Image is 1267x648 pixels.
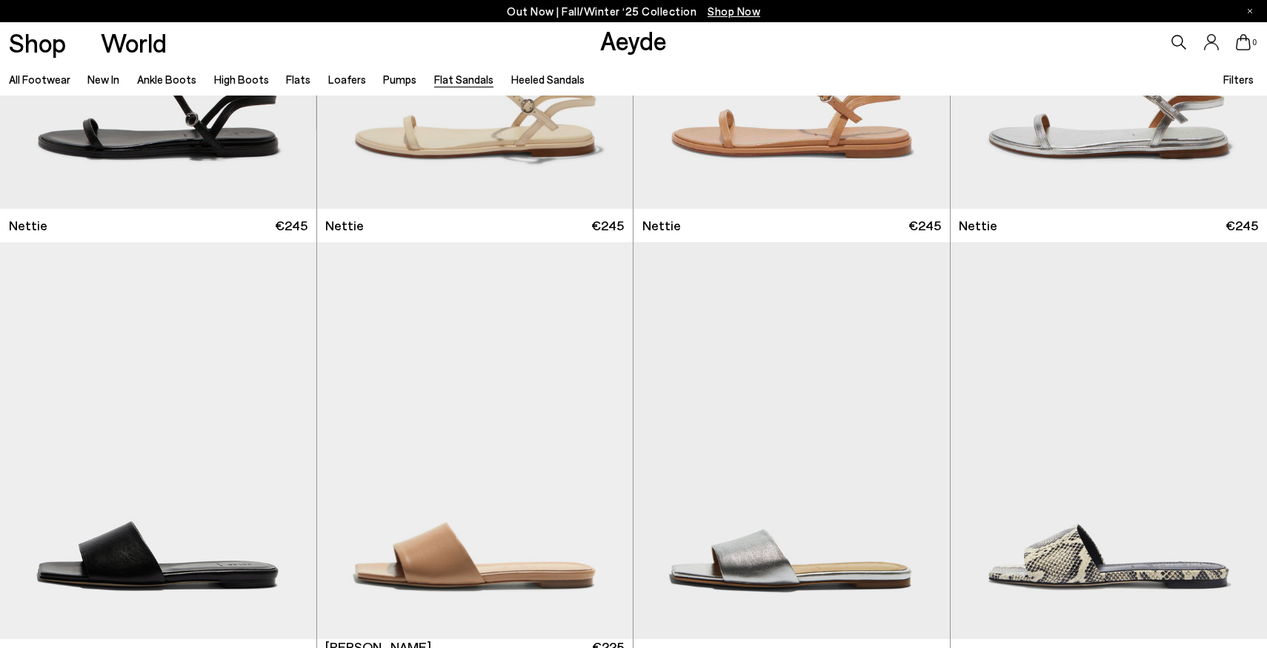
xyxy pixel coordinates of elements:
span: Nettie [325,216,364,235]
span: Navigate to /collections/new-in [708,4,760,18]
a: Flat Sandals [434,73,493,86]
span: €245 [1226,216,1258,235]
span: Filters [1223,73,1254,86]
a: Pumps [383,73,416,86]
a: All Footwear [9,73,70,86]
a: Heeled Sandals [511,73,585,86]
a: Shop [9,30,66,56]
a: Nettie €245 [317,209,633,242]
a: Aeyde [600,24,667,56]
span: Nettie [959,216,997,235]
span: 0 [1251,39,1258,47]
a: Ankle Boots [137,73,196,86]
a: Flats [286,73,310,86]
a: New In [87,73,119,86]
img: Anna Leather Sandals [317,242,633,639]
a: Nettie €245 [633,209,950,242]
span: Nettie [9,216,47,235]
a: Loafers [328,73,366,86]
a: World [101,30,167,56]
a: Next slide Previous slide [317,242,633,639]
a: High Boots [214,73,269,86]
img: Anna Leather Sandals [633,242,950,639]
span: €245 [908,216,941,235]
span: Nettie [642,216,681,235]
span: €245 [275,216,307,235]
div: 1 / 6 [317,242,633,639]
p: Out Now | Fall/Winter ‘25 Collection [507,2,760,21]
span: €245 [591,216,624,235]
a: 0 [1236,34,1251,50]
